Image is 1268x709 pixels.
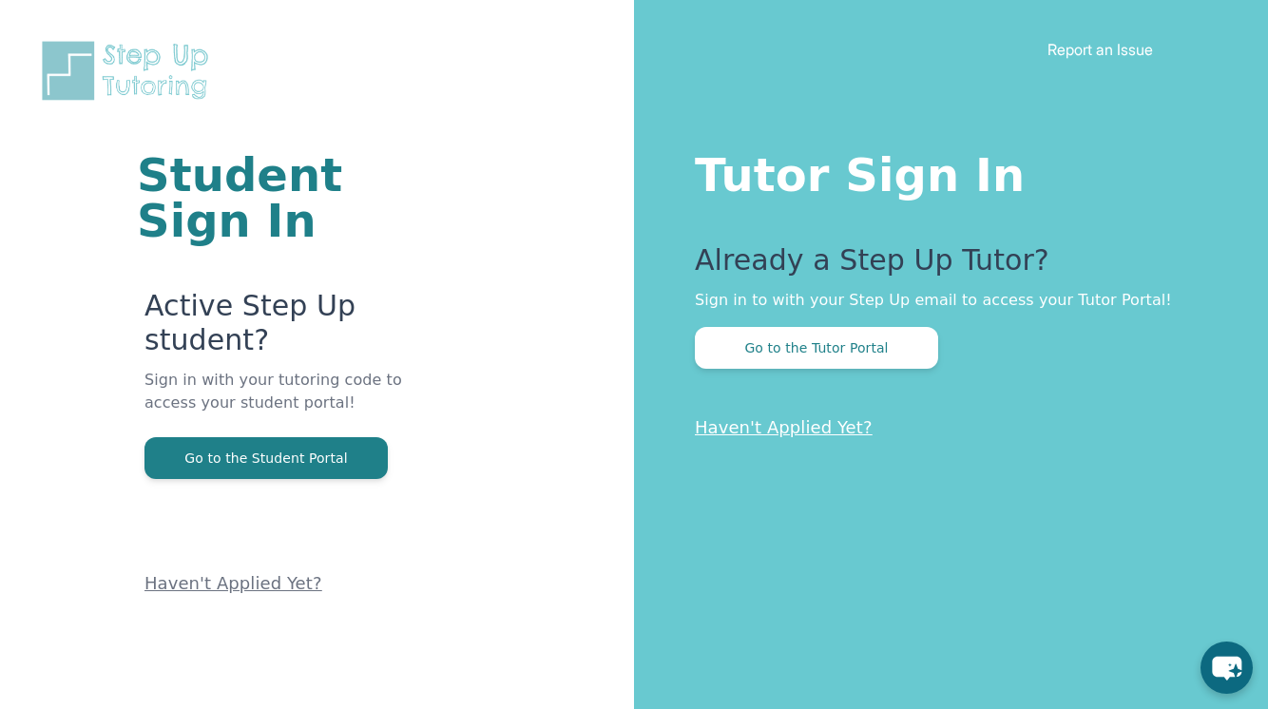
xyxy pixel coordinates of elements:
h1: Tutor Sign In [695,144,1192,198]
h1: Student Sign In [137,152,406,243]
p: Already a Step Up Tutor? [695,243,1192,289]
button: Go to the Student Portal [144,437,388,479]
a: Haven't Applied Yet? [144,573,322,593]
a: Report an Issue [1047,40,1153,59]
img: Step Up Tutoring horizontal logo [38,38,221,104]
button: Go to the Tutor Portal [695,327,938,369]
a: Go to the Tutor Portal [695,338,938,356]
a: Go to the Student Portal [144,449,388,467]
p: Sign in to with your Step Up email to access your Tutor Portal! [695,289,1192,312]
p: Active Step Up student? [144,289,406,369]
button: chat-button [1201,642,1253,694]
a: Haven't Applied Yet? [695,417,873,437]
p: Sign in with your tutoring code to access your student portal! [144,369,406,437]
